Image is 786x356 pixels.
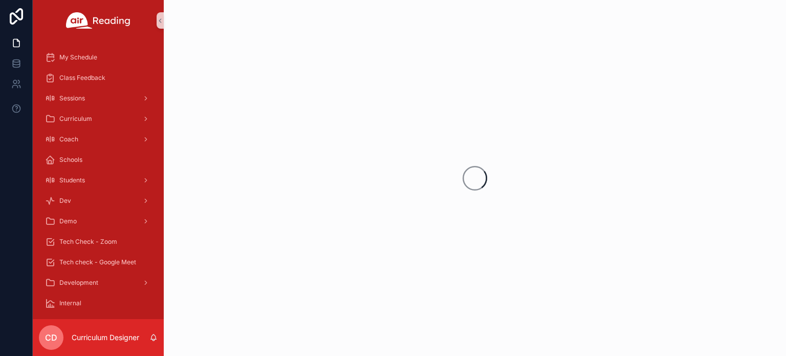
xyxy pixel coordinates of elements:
span: Tech Check - Zoom [59,238,117,246]
span: Coach [59,135,78,143]
a: Dev [39,192,158,210]
span: Demo [59,217,77,225]
a: Tech check - Google Meet [39,253,158,271]
span: Sessions [59,94,85,102]
p: Curriculum Designer [72,332,139,343]
span: Class Feedback [59,74,105,82]
img: App logo [66,12,130,29]
a: Development [39,274,158,292]
span: Schools [59,156,82,164]
span: Development [59,279,98,287]
a: My Schedule [39,48,158,67]
a: Curriculum [39,110,158,128]
a: Students [39,171,158,190]
span: Tech check - Google Meet [59,258,136,266]
span: Dev [59,197,71,205]
span: CD [45,331,57,344]
a: Internal [39,294,158,312]
a: Demo [39,212,158,231]
a: Schools [39,151,158,169]
span: Students [59,176,85,184]
a: Class Feedback [39,69,158,87]
a: Tech Check - Zoom [39,233,158,251]
span: Internal [59,299,81,307]
a: Coach [39,130,158,149]
span: Curriculum [59,115,92,123]
span: My Schedule [59,53,97,61]
a: Sessions [39,89,158,108]
div: scrollable content [33,41,164,319]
